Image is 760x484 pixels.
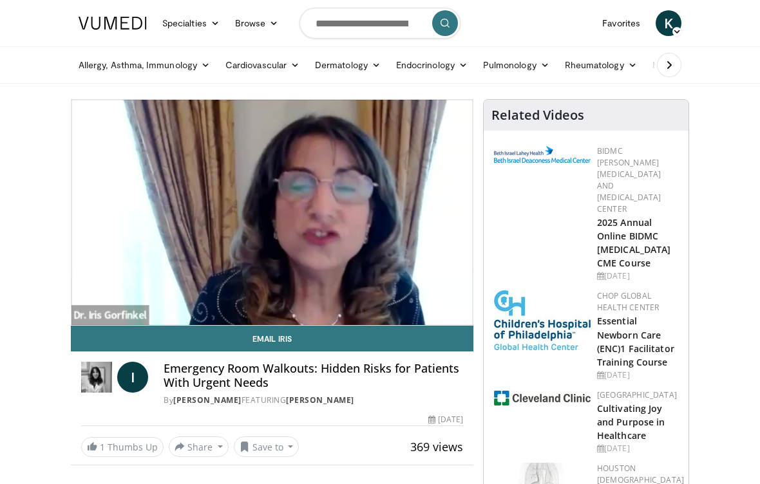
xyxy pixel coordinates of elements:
[173,395,242,405] a: [PERSON_NAME]
[71,326,473,351] a: Email Iris
[71,100,473,325] video-js: Video Player
[299,8,461,39] input: Search topics, interventions
[656,10,681,36] a: K
[218,52,307,78] a: Cardiovascular
[491,107,584,123] h4: Related Videos
[428,414,463,425] div: [DATE]
[494,146,591,163] img: c96b19ec-a48b-46a9-9095-935f19585444.png.150x105_q85_autocrop_double_scale_upscale_version-0.2.png
[597,216,670,269] a: 2025 Annual Online BIDMC [MEDICAL_DATA] CME Course
[307,52,388,78] a: Dermatology
[597,290,659,313] a: CHOP Global Health Center
[388,52,475,78] a: Endocrinology
[597,315,674,368] a: Essential Newborn Care (ENC)1 Facilitator Training Course
[594,10,648,36] a: Favorites
[169,436,229,457] button: Share
[494,391,591,405] img: 1ef99228-8384-4f7a-af87-49a18d542794.png.150x105_q85_autocrop_double_scale_upscale_version-0.2.jpg
[597,270,678,282] div: [DATE]
[164,362,463,389] h4: Emergency Room Walkouts: Hidden Risks for Patients With Urgent Needs
[597,369,678,381] div: [DATE]
[81,362,112,393] img: Dr. Iris Gorfinkel
[557,52,645,78] a: Rheumatology
[79,17,147,30] img: VuMedi Logo
[155,10,227,36] a: Specialties
[234,436,299,457] button: Save to
[494,290,591,350] img: 8fbf8b72-0f77-40e1-90f4-9648163fd298.jpg.150x105_q85_autocrop_double_scale_upscale_version-0.2.jpg
[71,52,218,78] a: Allergy, Asthma, Immunology
[410,439,463,454] span: 369 views
[597,389,677,400] a: [GEOGRAPHIC_DATA]
[117,362,148,393] a: I
[164,395,463,406] div: By FEATURING
[286,395,354,405] a: [PERSON_NAME]
[227,10,287,36] a: Browse
[100,441,105,453] span: 1
[597,402,665,442] a: Cultivating Joy and Purpose in Healthcare
[81,437,164,457] a: 1 Thumbs Up
[597,443,678,454] div: [DATE]
[475,52,557,78] a: Pulmonology
[597,145,661,214] a: BIDMC [PERSON_NAME][MEDICAL_DATA] and [MEDICAL_DATA] Center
